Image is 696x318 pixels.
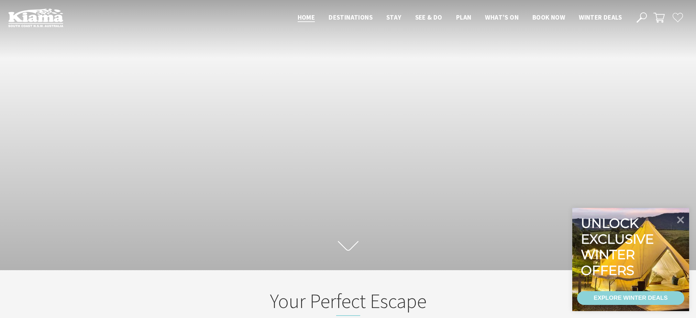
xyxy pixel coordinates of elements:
span: Plan [456,13,472,21]
img: Kiama Logo [8,8,63,27]
span: What’s On [485,13,519,21]
div: Unlock exclusive winter offers [581,215,657,278]
span: Winter Deals [579,13,622,21]
span: Home [298,13,315,21]
span: Book now [532,13,565,21]
div: EXPLORE WINTER DEALS [594,291,667,305]
span: Destinations [329,13,373,21]
span: See & Do [415,13,442,21]
nav: Main Menu [291,12,629,23]
h2: Your Perfect Escape [213,289,483,316]
span: Stay [386,13,401,21]
a: EXPLORE WINTER DEALS [577,291,684,305]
